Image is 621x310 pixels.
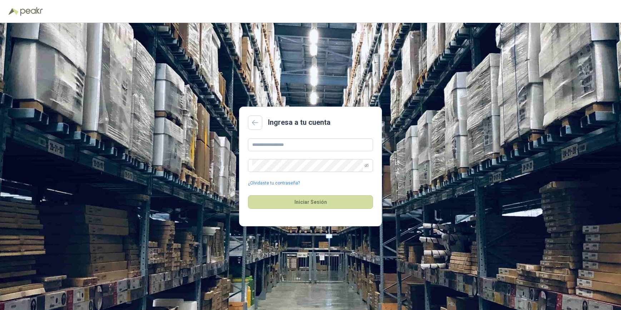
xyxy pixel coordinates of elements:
img: Logo [9,8,19,15]
img: Peakr [20,7,43,16]
span: eye-invisible [364,163,369,168]
h2: Ingresa a tu cuenta [268,117,331,128]
a: ¿Olvidaste tu contraseña? [248,180,300,187]
button: Iniciar Sesión [248,195,373,209]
